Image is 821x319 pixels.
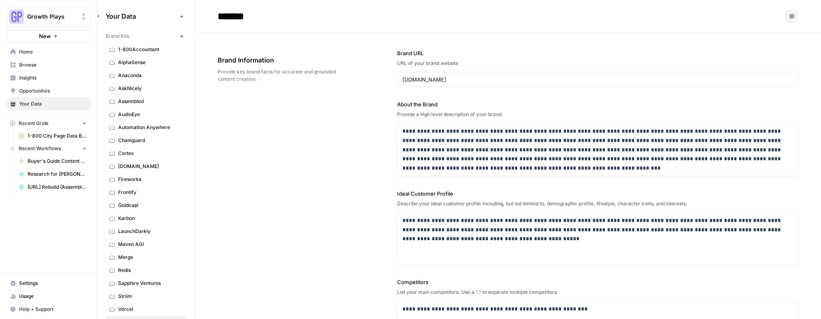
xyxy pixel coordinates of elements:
a: Maven AGI [106,238,186,251]
a: Insights [6,71,91,84]
a: AlphaSense [106,56,186,69]
a: Frontify [106,186,186,199]
a: Browse [6,58,91,71]
label: Brand URL [397,49,799,57]
span: Insights [19,74,87,82]
span: 1-800 City Page Data Batch 5 [28,132,87,140]
span: Settings [19,280,87,287]
span: Karbon [118,215,183,222]
img: Growth Plays Logo [9,9,24,24]
a: Settings [6,277,91,290]
a: Home [6,45,91,58]
div: Describe your ideal customer profile including, but not limited to, demographic profile, lifestyl... [397,200,799,207]
label: About the Brand [397,100,799,108]
span: Vercel [118,306,183,313]
label: Competitors [397,278,799,286]
span: Opportunities [19,87,87,95]
span: Assembled [118,98,183,105]
a: Cortex [106,147,186,160]
a: [DOMAIN_NAME] [106,160,186,173]
span: Brand Information [218,55,352,65]
a: Research for [PERSON_NAME]'s Guides [15,168,91,181]
span: Automation Anywhere [118,124,183,131]
div: URL of your brand website [397,60,799,67]
button: New [6,30,91,42]
button: Recent Grids [6,117,91,129]
a: Automation Anywhere [106,121,186,134]
a: Anaconda [106,69,186,82]
span: Frontify [118,189,183,196]
button: Recent Workflows [6,142,91,155]
a: AudioEye [106,108,186,121]
a: LaunchDarkly [106,225,186,238]
a: AskNicely [106,82,186,95]
span: Cortex [118,150,183,157]
span: Sapphire Ventures [118,280,183,287]
span: Chainguard [118,137,183,144]
a: Karbon [106,212,186,225]
span: Research for [PERSON_NAME]'s Guides [28,170,87,178]
a: Sapphire Ventures [106,277,186,290]
span: Recent Workflows [19,145,61,152]
span: [DOMAIN_NAME] [118,163,183,170]
span: AlphaSense [118,59,183,66]
span: Your Data [106,11,177,21]
div: Provide a high level description of your brand. [397,111,799,118]
a: Fireworks [106,173,186,186]
span: Home [19,48,87,56]
span: New [39,32,51,40]
span: Recent Grids [19,120,48,127]
a: Goldcast [106,199,186,212]
a: Redis [106,264,186,277]
a: Buyer's Guide Content Workflow - Gemini/[PERSON_NAME] Version [15,155,91,168]
a: Merge [106,251,186,264]
span: [URL] Rebuild (Assembled) [28,183,87,191]
span: Striim [118,293,183,300]
button: Workspace: Growth Plays [6,6,91,27]
span: Merge [118,254,183,261]
a: 1-800 City Page Data Batch 5 [15,129,91,142]
span: Growth Plays [27,13,76,21]
a: Striim [106,290,186,303]
span: AskNicely [118,85,183,92]
span: Anaconda [118,72,183,79]
a: Usage [6,290,91,303]
span: Goldcast [118,202,183,209]
span: AudioEye [118,111,183,118]
a: [URL] Rebuild (Assembled) [15,181,91,194]
span: Buyer's Guide Content Workflow - Gemini/[PERSON_NAME] Version [28,157,87,165]
a: Opportunities [6,84,91,97]
span: Maven AGI [118,241,183,248]
span: Redis [118,267,183,274]
span: Fireworks [118,176,183,183]
div: List your main competitors. Use a "," to separate multiple competitors. [397,289,799,296]
span: Browse [19,61,87,69]
a: Vercel [106,303,186,316]
a: Your Data [6,97,91,110]
label: Ideal Customer Profile [397,190,799,198]
span: Brand Kits [106,32,129,40]
span: Help + Support [19,306,87,313]
span: LaunchDarkly [118,228,183,235]
a: Assembled [106,95,186,108]
a: 1-800Accountant [106,43,186,56]
input: www.sundaysoccer.com [402,75,793,84]
a: Chainguard [106,134,186,147]
span: 1-800Accountant [118,46,183,53]
button: Help + Support [6,303,91,316]
span: Your Data [19,100,87,108]
span: Usage [19,293,87,300]
span: Provide key brand facts for accurate and grounded content creation. [218,68,352,83]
